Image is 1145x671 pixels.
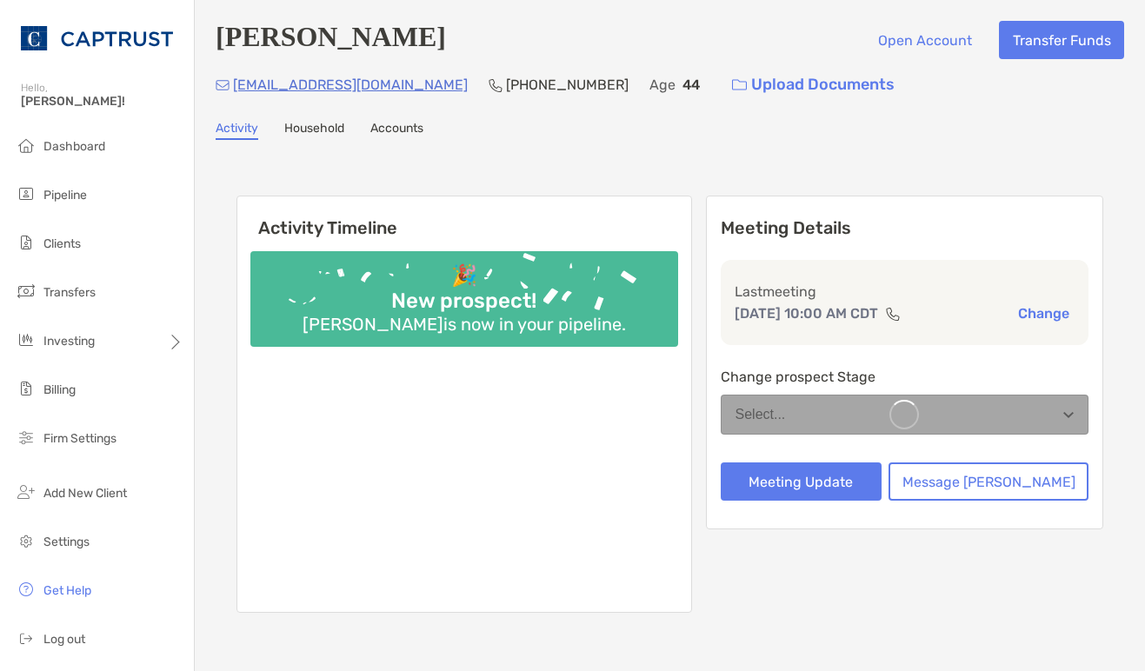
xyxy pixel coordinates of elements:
img: firm-settings icon [16,427,37,448]
a: Activity [216,121,258,140]
button: Message [PERSON_NAME] [889,462,1088,501]
span: Transfers [43,285,96,300]
span: Log out [43,632,85,647]
span: Add New Client [43,486,127,501]
p: Meeting Details [721,217,1089,239]
span: Investing [43,334,95,349]
div: 🎉 [444,263,484,289]
p: Change prospect Stage [721,366,1089,388]
p: [PHONE_NUMBER] [506,74,629,96]
h4: [PERSON_NAME] [216,21,446,59]
span: [PERSON_NAME]! [21,94,183,109]
span: Firm Settings [43,431,116,446]
img: logout icon [16,628,37,648]
img: Email Icon [216,80,230,90]
span: Dashboard [43,139,105,154]
img: communication type [885,307,901,321]
button: Open Account [864,21,985,59]
img: add_new_client icon [16,482,37,502]
img: settings icon [16,530,37,551]
p: [EMAIL_ADDRESS][DOMAIN_NAME] [233,74,468,96]
button: Change [1013,304,1075,322]
span: Get Help [43,583,91,598]
h6: Activity Timeline [237,196,691,238]
p: 44 [682,74,700,96]
img: button icon [732,79,747,91]
div: [PERSON_NAME] is now in your pipeline. [296,314,633,335]
img: CAPTRUST Logo [21,7,173,70]
a: Accounts [370,121,423,140]
span: Billing [43,382,76,397]
button: Meeting Update [721,462,882,501]
a: Upload Documents [721,66,906,103]
img: pipeline icon [16,183,37,204]
img: get-help icon [16,579,37,600]
a: Household [284,121,344,140]
span: Settings [43,535,90,549]
span: Pipeline [43,188,87,203]
p: [DATE] 10:00 AM CDT [735,302,878,324]
img: investing icon [16,329,37,350]
p: Age [649,74,676,96]
img: transfers icon [16,281,37,302]
img: Phone Icon [489,78,503,92]
button: Transfer Funds [999,21,1124,59]
span: Clients [43,236,81,251]
p: Last meeting [735,281,1075,302]
img: billing icon [16,378,37,399]
div: New prospect! [384,289,543,314]
img: clients icon [16,232,37,253]
img: dashboard icon [16,135,37,156]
